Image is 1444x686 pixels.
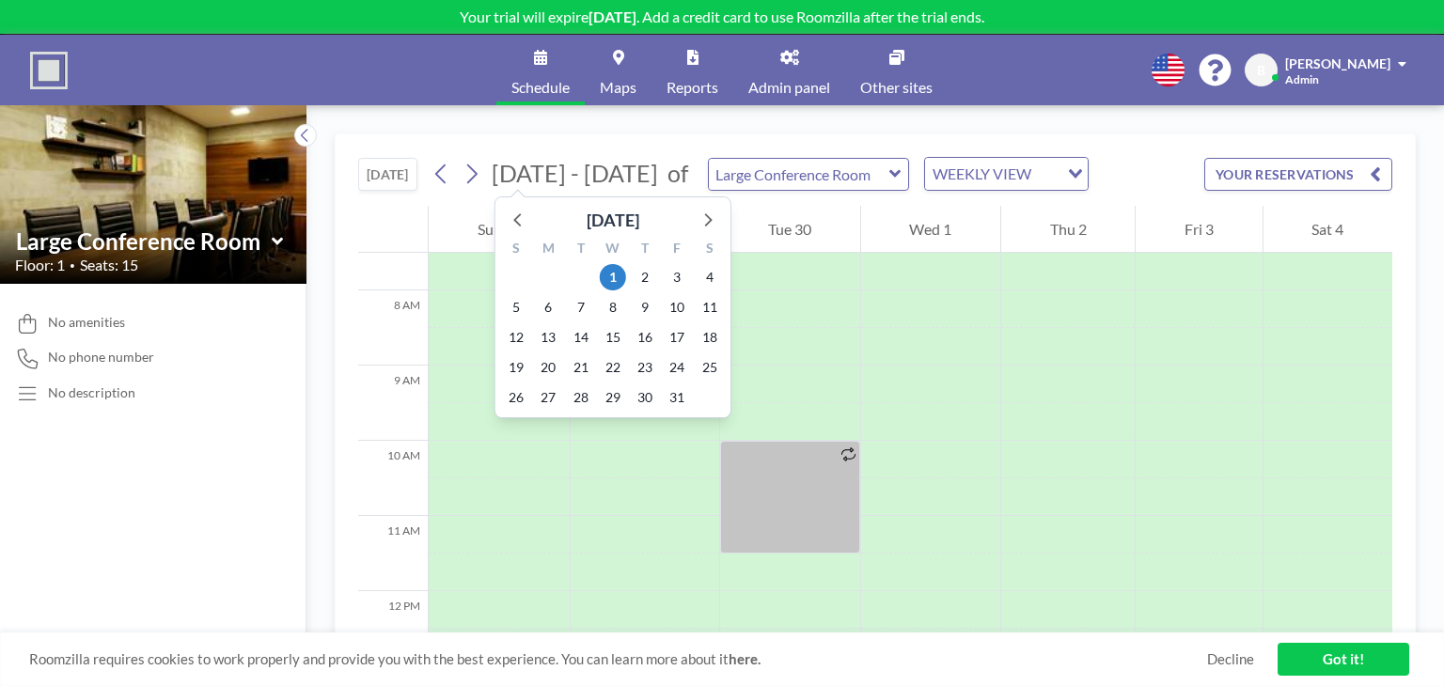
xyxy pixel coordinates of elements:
span: Friday, October 3, 2025 [664,264,690,290]
span: Thursday, October 2, 2025 [632,264,658,290]
div: 9 AM [358,366,428,441]
span: Monday, October 27, 2025 [535,384,561,411]
button: YOUR RESERVATIONS [1204,158,1392,191]
div: S [500,238,532,262]
span: Friday, October 10, 2025 [664,294,690,320]
span: Tuesday, October 21, 2025 [568,354,594,381]
div: 12 PM [358,591,428,666]
div: 11 AM [358,516,428,591]
span: Wednesday, October 29, 2025 [600,384,626,411]
span: [PERSON_NAME] [1285,55,1390,71]
span: No phone number [48,349,154,366]
span: Roomzilla requires cookies to work properly and provide you with the best experience. You can lea... [29,650,1207,668]
a: Got it! [1278,643,1409,676]
span: Seats: 15 [80,256,138,274]
span: No amenities [48,314,125,331]
span: Floor: 1 [15,256,65,274]
div: Search for option [925,158,1088,190]
span: WEEKLY VIEW [929,162,1035,186]
div: T [564,238,596,262]
span: Sunday, October 19, 2025 [503,354,529,381]
div: 10 AM [358,441,428,516]
span: Schedule [511,80,570,95]
span: Friday, October 24, 2025 [664,354,690,381]
span: Thursday, October 23, 2025 [632,354,658,381]
span: Sunday, October 26, 2025 [503,384,529,411]
a: Reports [651,35,733,105]
div: S [694,238,726,262]
a: Other sites [845,35,948,105]
div: Sun 28 [429,206,570,253]
input: Large Conference Room [709,159,889,190]
span: Thursday, October 16, 2025 [632,324,658,351]
span: Other sites [860,80,933,95]
div: Fri 3 [1136,206,1262,253]
input: Large Conference Room [16,227,272,255]
span: Reports [667,80,718,95]
div: Wed 1 [861,206,1000,253]
span: Admin [1285,72,1319,86]
div: Sat 4 [1263,206,1392,253]
span: Saturday, October 4, 2025 [697,264,723,290]
div: No description [48,384,135,401]
div: [DATE] [587,207,639,233]
span: Maps [600,80,636,95]
span: of [667,159,688,188]
span: Thursday, October 30, 2025 [632,384,658,411]
span: Thursday, October 9, 2025 [632,294,658,320]
div: Thu 2 [1001,206,1135,253]
div: 7 AM [358,215,428,290]
span: Tuesday, October 14, 2025 [568,324,594,351]
b: [DATE] [589,8,636,25]
span: Saturday, October 18, 2025 [697,324,723,351]
a: Admin panel [733,35,845,105]
span: Wednesday, October 1, 2025 [600,264,626,290]
div: Tue 30 [720,206,860,253]
div: F [661,238,693,262]
div: 8 AM [358,290,428,366]
span: B [1257,62,1265,79]
img: organization-logo [30,52,68,89]
span: Admin panel [748,80,830,95]
span: [DATE] - [DATE] [492,159,658,187]
div: M [532,238,564,262]
a: Maps [585,35,651,105]
div: T [629,238,661,262]
span: Saturday, October 11, 2025 [697,294,723,320]
span: Wednesday, October 22, 2025 [600,354,626,381]
span: Monday, October 13, 2025 [535,324,561,351]
a: Schedule [496,35,585,105]
span: Sunday, October 12, 2025 [503,324,529,351]
span: Monday, October 6, 2025 [535,294,561,320]
input: Search for option [1037,162,1057,186]
span: Wednesday, October 8, 2025 [600,294,626,320]
span: Friday, October 31, 2025 [664,384,690,411]
a: Decline [1207,650,1254,668]
span: Tuesday, October 7, 2025 [568,294,594,320]
a: here. [729,650,761,667]
span: Saturday, October 25, 2025 [697,354,723,381]
span: Sunday, October 5, 2025 [503,294,529,320]
div: W [597,238,629,262]
span: Friday, October 17, 2025 [664,324,690,351]
span: Wednesday, October 15, 2025 [600,324,626,351]
span: Tuesday, October 28, 2025 [568,384,594,411]
button: [DATE] [358,158,417,191]
span: • [70,259,75,272]
span: Monday, October 20, 2025 [535,354,561,381]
